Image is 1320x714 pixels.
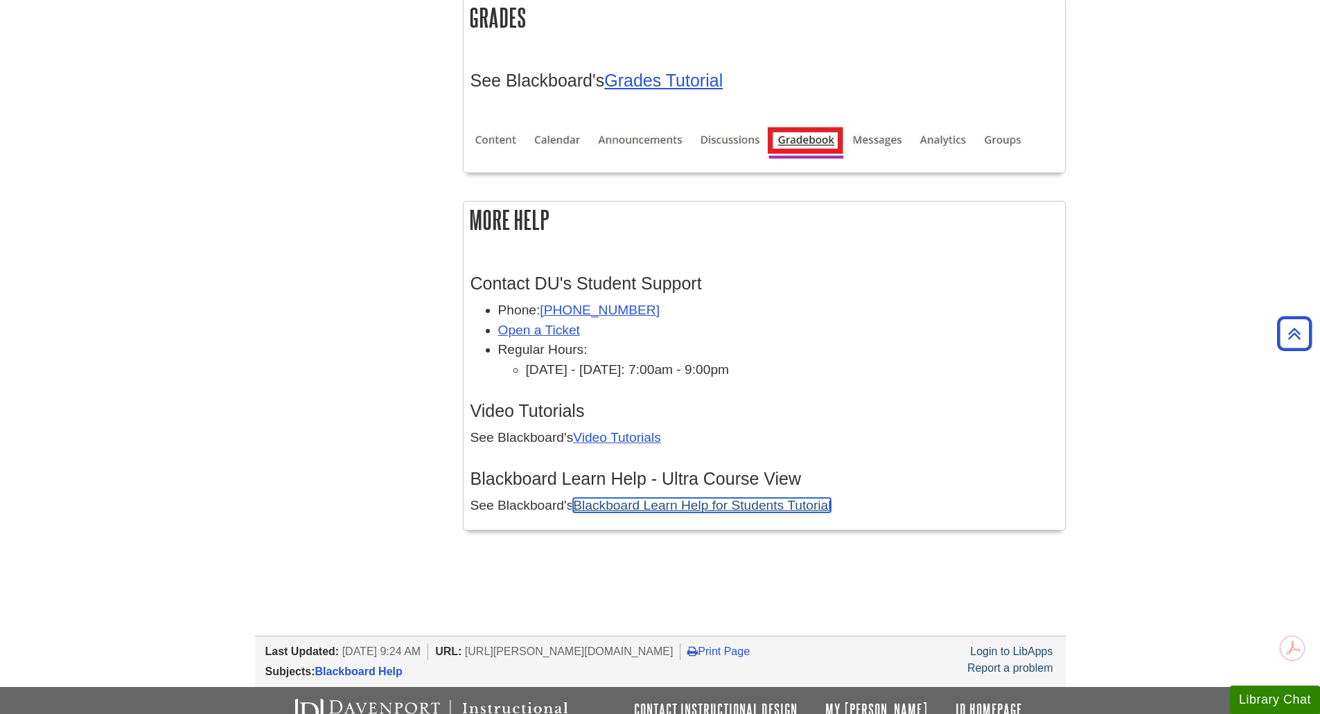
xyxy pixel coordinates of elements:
[470,428,1058,448] p: See Blackboard's
[470,469,1058,489] h3: Blackboard Learn Help - Ultra Course View
[970,645,1053,657] a: Login to LibApps
[1230,686,1320,714] button: Library Chat
[604,71,723,90] a: Grades Tutorial
[687,645,698,657] i: Print Page
[265,666,315,677] span: Subjects:
[470,274,1058,294] h3: Contact DU's Student Support
[265,645,340,657] span: Last Updated:
[687,645,750,657] a: Print Page
[498,323,580,337] a: Open a Ticket
[1272,324,1317,343] a: Back to Top
[498,301,1058,321] li: Phone:
[465,645,674,657] span: [URL][PERSON_NAME][DOMAIN_NAME]
[435,645,461,657] span: URL:
[967,662,1053,674] a: Report a problem
[315,666,403,677] a: Blackboard Help
[342,645,421,657] span: [DATE] 9:24 AM
[540,303,660,317] a: [PHONE_NUMBER]
[470,401,1058,421] h3: Video Tutorials
[470,71,1058,91] h3: See Blackboard's
[573,498,831,512] a: Blackboard Learn Help for Students Tutorial
[464,202,1065,238] h2: More Help
[470,496,1058,516] p: See Blackboard's
[526,360,1058,380] li: [DATE] - [DATE]: 7:00am - 9:00pm
[498,340,1058,380] li: Regular Hours:
[573,430,661,445] a: Video Tutorials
